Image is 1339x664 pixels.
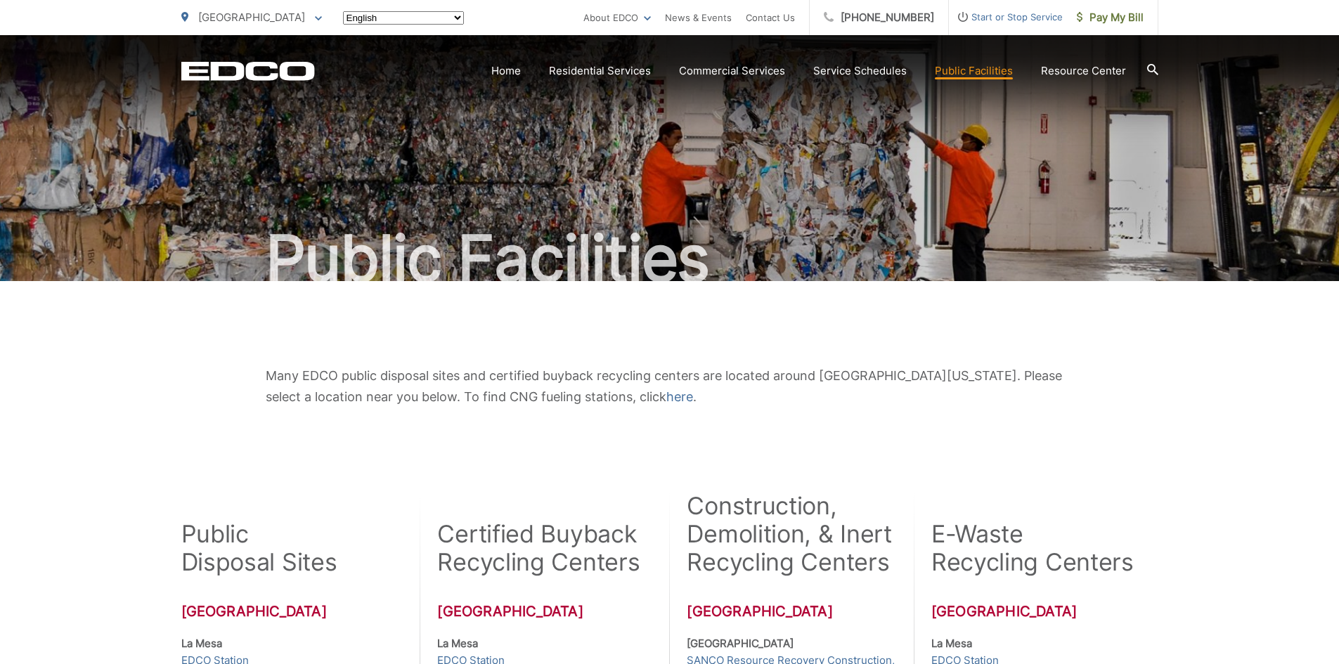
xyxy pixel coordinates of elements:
span: [GEOGRAPHIC_DATA] [198,11,305,24]
h3: [GEOGRAPHIC_DATA] [437,603,641,620]
span: Many EDCO public disposal sites and certified buyback recycling centers are located around [GEOGR... [266,368,1062,404]
strong: La Mesa [437,637,478,650]
h2: E-Waste Recycling Centers [931,520,1134,576]
h1: Public Facilities [181,223,1158,294]
h3: [GEOGRAPHIC_DATA] [181,603,403,620]
h2: Certified Buyback Recycling Centers [437,520,641,576]
h2: Construction, Demolition, & Inert Recycling Centers [687,492,895,576]
strong: La Mesa [931,637,972,650]
a: Home [491,63,521,79]
a: here [666,386,693,408]
a: Public Facilities [935,63,1013,79]
a: Service Schedules [813,63,907,79]
a: Residential Services [549,63,651,79]
span: Pay My Bill [1077,9,1144,26]
a: News & Events [665,9,732,26]
h3: [GEOGRAPHIC_DATA] [931,603,1158,620]
strong: [GEOGRAPHIC_DATA] [687,637,794,650]
strong: La Mesa [181,637,222,650]
a: Commercial Services [679,63,785,79]
select: Select a language [343,11,464,25]
a: About EDCO [583,9,651,26]
h3: [GEOGRAPHIC_DATA] [687,603,895,620]
a: EDCD logo. Return to the homepage. [181,61,315,81]
a: Contact Us [746,9,795,26]
h2: Public Disposal Sites [181,520,337,576]
a: Resource Center [1041,63,1126,79]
